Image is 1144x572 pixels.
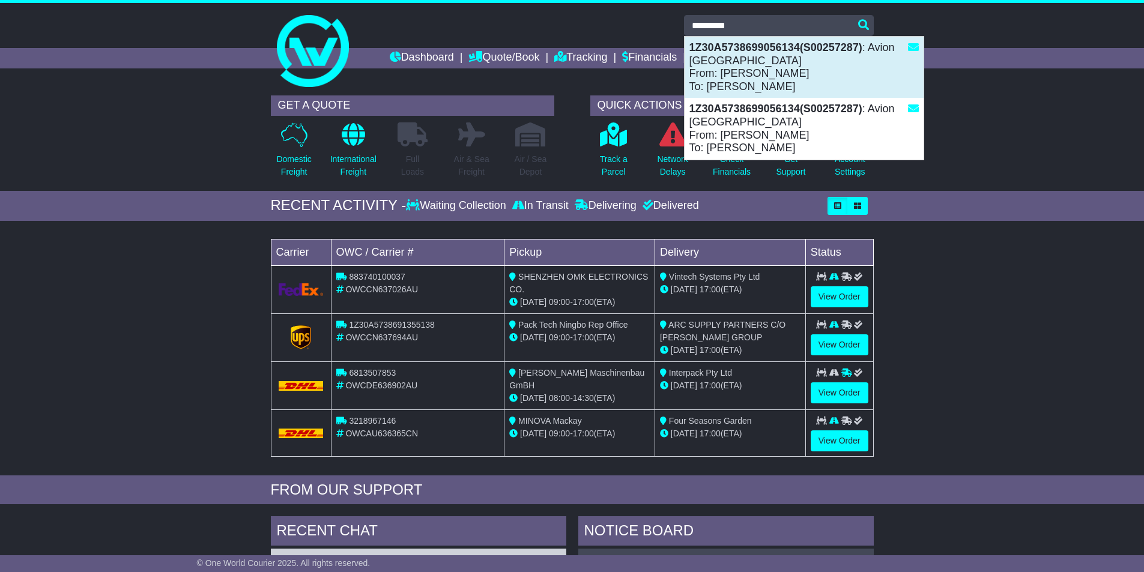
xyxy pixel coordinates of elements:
[669,416,752,426] span: Four Seasons Garden
[811,382,868,403] a: View Order
[271,481,874,499] div: FROM OUR SUPPORT
[657,153,688,178] p: Network Delays
[509,272,648,294] span: SHENZHEN OMK ELECTRONICS CO.
[515,153,547,178] p: Air / Sea Depot
[549,393,570,403] span: 08:00
[271,95,554,116] div: GET A QUOTE
[509,427,650,440] div: - (ETA)
[197,558,371,568] span: © One World Courier 2025. All rights reserved.
[330,153,377,178] p: International Freight
[669,368,732,378] span: Interpack Pty Ltd
[518,416,582,426] span: MINOVA Mackay
[835,153,865,178] p: Account Settings
[549,297,570,307] span: 09:00
[640,199,699,212] div: Delivered
[660,427,800,440] div: (ETA)
[509,392,650,405] div: - (ETA)
[805,239,873,265] td: Status
[276,122,312,185] a: DomesticFreight
[349,416,396,426] span: 3218967146
[671,381,697,390] span: [DATE]
[509,368,644,390] span: [PERSON_NAME] Maschinenbau GmBH
[599,122,628,185] a: Track aParcel
[622,48,677,68] a: Financials
[700,429,721,438] span: 17:00
[509,331,650,344] div: - (ETA)
[549,429,570,438] span: 09:00
[276,153,311,178] p: Domestic Freight
[468,48,539,68] a: Quote/Book
[669,272,760,281] span: Vintech Systems Pty Ltd
[573,429,594,438] span: 17:00
[279,429,324,438] img: DHL.png
[811,334,868,355] a: View Order
[554,48,607,68] a: Tracking
[685,98,924,159] div: : Avion [GEOGRAPHIC_DATA] From: [PERSON_NAME] To: [PERSON_NAME]
[518,320,628,330] span: Pack Tech Ningbo Rep Office
[520,429,546,438] span: [DATE]
[700,284,721,294] span: 17:00
[390,48,454,68] a: Dashboard
[578,516,874,549] div: NOTICE BOARD
[572,199,640,212] div: Delivering
[271,516,566,549] div: RECENT CHAT
[713,153,751,178] p: Check Financials
[656,122,688,185] a: NetworkDelays
[700,381,721,390] span: 17:00
[291,325,311,349] img: GetCarrierServiceLogo
[454,153,489,178] p: Air & Sea Freight
[349,368,396,378] span: 6813507853
[349,272,405,281] span: 883740100037
[349,320,434,330] span: 1Z30A5738691355138
[520,393,546,403] span: [DATE]
[671,284,697,294] span: [DATE]
[689,103,862,115] strong: 1Z30A5738699056134(S00257287)
[811,286,868,307] a: View Order
[660,283,800,296] div: (ETA)
[504,239,655,265] td: Pickup
[573,333,594,342] span: 17:00
[573,393,594,403] span: 14:30
[600,153,628,178] p: Track a Parcel
[331,239,504,265] td: OWC / Carrier #
[330,122,377,185] a: InternationalFreight
[689,41,862,53] strong: 1Z30A5738699056134(S00257287)
[660,344,800,357] div: (ETA)
[685,37,924,98] div: : Avion [GEOGRAPHIC_DATA] From: [PERSON_NAME] To: [PERSON_NAME]
[279,381,324,391] img: DHL.png
[573,297,594,307] span: 17:00
[345,284,418,294] span: OWCCN637026AU
[271,239,331,265] td: Carrier
[660,379,800,392] div: (ETA)
[811,430,868,451] a: View Order
[520,297,546,307] span: [DATE]
[671,345,697,355] span: [DATE]
[345,381,417,390] span: OWCDE636902AU
[509,296,650,309] div: - (ETA)
[655,239,805,265] td: Delivery
[671,429,697,438] span: [DATE]
[509,199,572,212] div: In Transit
[398,153,428,178] p: Full Loads
[345,333,418,342] span: OWCCN637694AU
[700,345,721,355] span: 17:00
[279,283,324,296] img: GetCarrierServiceLogo
[406,199,509,212] div: Waiting Collection
[590,95,874,116] div: QUICK ACTIONS
[549,333,570,342] span: 09:00
[345,429,418,438] span: OWCAU636365CN
[660,320,785,342] span: ARC SUPPLY PARTNERS C/O [PERSON_NAME] GROUP
[271,197,407,214] div: RECENT ACTIVITY -
[520,333,546,342] span: [DATE]
[776,153,805,178] p: Get Support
